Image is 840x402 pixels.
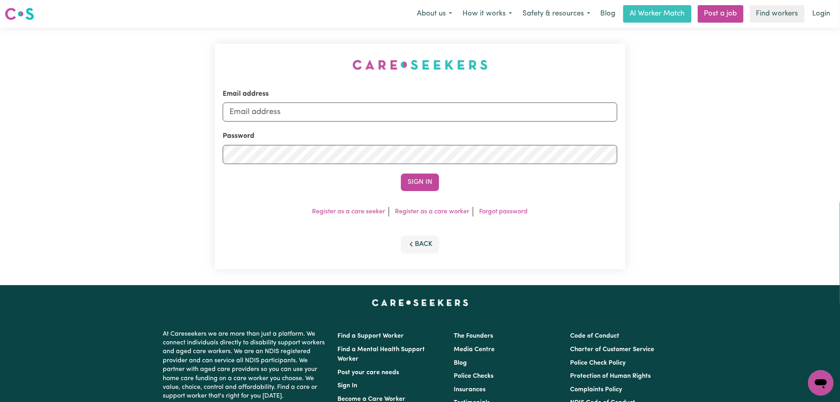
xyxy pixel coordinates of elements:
[698,5,744,23] a: Post a job
[595,5,620,23] a: Blog
[454,373,493,379] a: Police Checks
[480,209,528,215] a: Forgot password
[517,6,595,22] button: Safety & resources
[808,370,834,396] iframe: Button to launch messaging window
[412,6,457,22] button: About us
[454,333,493,339] a: The Founders
[570,333,620,339] a: Code of Conduct
[337,369,399,376] a: Post your care needs
[337,333,404,339] a: Find a Support Worker
[337,346,425,362] a: Find a Mental Health Support Worker
[570,373,651,379] a: Protection of Human Rights
[454,346,495,353] a: Media Centre
[401,174,439,191] button: Sign In
[401,236,439,253] button: Back
[223,131,254,141] label: Password
[457,6,517,22] button: How it works
[5,5,34,23] a: Careseekers logo
[808,5,835,23] a: Login
[337,383,357,389] a: Sign In
[223,89,269,99] label: Email address
[395,209,470,215] a: Register as a care worker
[623,5,692,23] a: AI Worker Match
[372,300,468,306] a: Careseekers home page
[454,387,486,393] a: Insurances
[5,7,34,21] img: Careseekers logo
[570,360,626,366] a: Police Check Policy
[312,209,385,215] a: Register as a care seeker
[454,360,467,366] a: Blog
[570,346,655,353] a: Charter of Customer Service
[223,102,617,122] input: Email address
[570,387,622,393] a: Complaints Policy
[750,5,805,23] a: Find workers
